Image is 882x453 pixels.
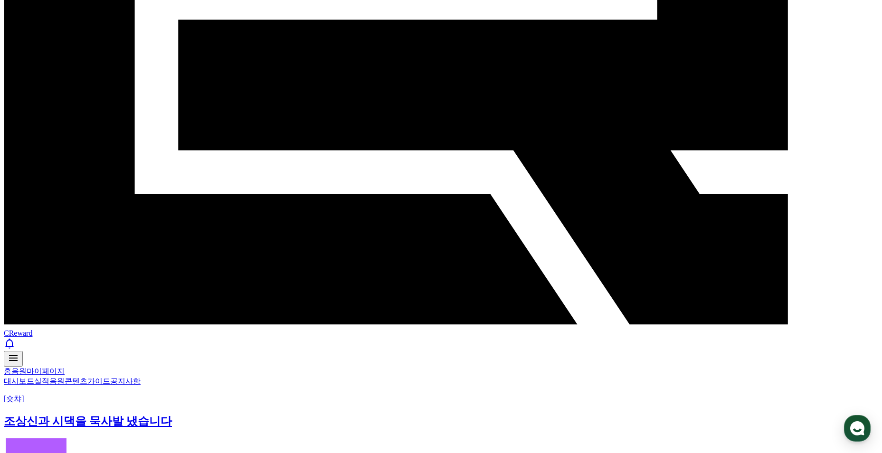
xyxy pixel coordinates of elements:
a: 마이페이지 [27,367,65,375]
a: 콘텐츠 [65,377,87,385]
a: 홈 [4,367,11,375]
a: 실적 [34,377,49,385]
span: 대화 [87,316,98,323]
a: 대시보드 [4,377,34,385]
a: 대화 [63,301,123,325]
span: 홈 [30,315,36,323]
a: 설정 [123,301,182,325]
a: 음원 [49,377,65,385]
span: CReward [4,329,32,337]
a: CReward [4,321,878,337]
h2: 조상신과 시댁을 묵사발 냈습니다 [4,414,878,429]
a: 가이드 [87,377,110,385]
p: [숏챠] [4,394,878,404]
a: 음원 [11,367,27,375]
span: 설정 [147,315,158,323]
a: 공지사항 [110,377,141,385]
a: 홈 [3,301,63,325]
